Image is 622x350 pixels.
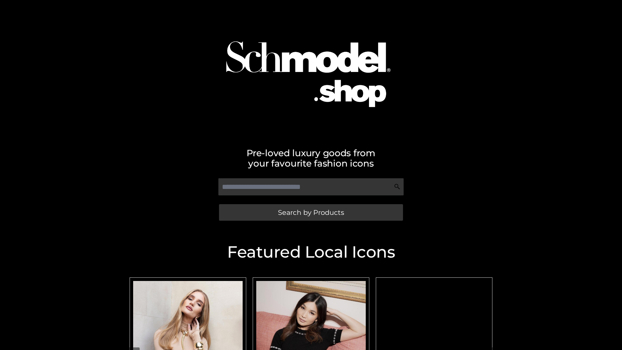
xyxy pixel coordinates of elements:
[219,204,403,221] a: Search by Products
[394,183,400,190] img: Search Icon
[126,244,496,260] h2: Featured Local Icons​
[278,209,344,216] span: Search by Products
[126,148,496,169] h2: Pre-loved luxury goods from your favourite fashion icons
